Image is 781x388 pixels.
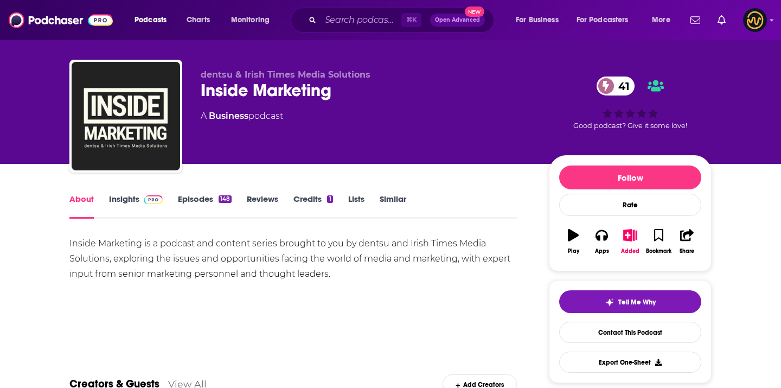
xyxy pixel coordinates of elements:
[127,11,181,29] button: open menu
[9,10,113,30] img: Podchaser - Follow, Share and Rate Podcasts
[559,352,701,373] button: Export One-Sheet
[559,322,701,343] a: Contact This Podcast
[180,11,216,29] a: Charts
[435,17,480,23] span: Open Advanced
[743,8,767,32] button: Show profile menu
[616,222,644,261] button: Added
[568,248,579,255] div: Play
[209,111,248,121] a: Business
[621,248,639,255] div: Added
[69,194,94,219] a: About
[618,298,656,307] span: Tell Me Why
[595,248,609,255] div: Apps
[223,11,284,29] button: open menu
[607,77,635,96] span: 41
[187,12,210,28] span: Charts
[72,62,180,170] img: Inside Marketing
[646,248,671,255] div: Bookmark
[713,11,730,29] a: Show notifications dropdown
[597,77,635,96] a: 41
[644,222,673,261] button: Bookmark
[652,12,670,28] span: More
[559,290,701,313] button: tell me why sparkleTell Me Why
[144,195,163,204] img: Podchaser Pro
[201,110,283,123] div: A podcast
[69,236,517,282] div: Inside Marketing is a podcast and content series brought to you by dentsu and Irish Times Media S...
[743,8,767,32] img: User Profile
[743,8,767,32] span: Logged in as LowerStreet
[219,195,232,203] div: 148
[348,194,364,219] a: Lists
[401,13,421,27] span: ⌘ K
[516,12,559,28] span: For Business
[178,194,232,219] a: Episodes148
[201,69,370,80] span: dentsu & Irish Times Media Solutions
[559,222,587,261] button: Play
[680,248,694,255] div: Share
[644,11,684,29] button: open menu
[135,12,167,28] span: Podcasts
[301,8,504,33] div: Search podcasts, credits, & more...
[559,166,701,189] button: Follow
[605,298,614,307] img: tell me why sparkle
[231,12,270,28] span: Monitoring
[573,122,687,130] span: Good podcast? Give it some love!
[109,194,163,219] a: InsightsPodchaser Pro
[293,194,332,219] a: Credits1
[569,11,644,29] button: open menu
[577,12,629,28] span: For Podcasters
[559,194,701,216] div: Rate
[673,222,701,261] button: Share
[508,11,572,29] button: open menu
[380,194,406,219] a: Similar
[587,222,616,261] button: Apps
[430,14,485,27] button: Open AdvancedNew
[327,195,332,203] div: 1
[686,11,705,29] a: Show notifications dropdown
[549,69,712,137] div: 41Good podcast? Give it some love!
[247,194,278,219] a: Reviews
[465,7,484,17] span: New
[321,11,401,29] input: Search podcasts, credits, & more...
